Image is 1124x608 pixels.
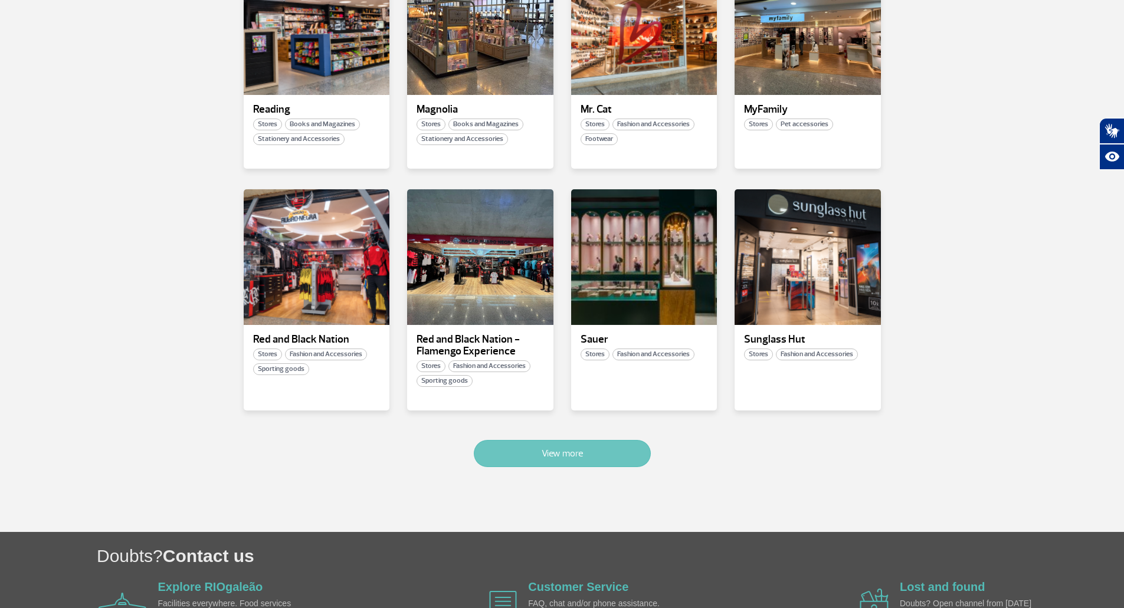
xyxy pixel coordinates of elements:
[421,361,441,370] font: Stores
[453,361,526,370] font: Fashion and Accessories
[253,333,349,346] font: Red and Black Nation
[542,448,583,459] font: View more
[744,103,788,116] font: MyFamily
[744,333,805,346] font: Sunglass Hut
[585,120,605,129] font: Stores
[585,134,613,143] font: Footwear
[781,120,828,129] font: Pet accessories
[1099,118,1124,170] div: Hand Talk accessibility plugin.
[421,134,503,143] font: Stationery and Accessories
[581,103,612,116] font: Mr. Cat
[258,134,340,143] font: Stationery and Accessories
[453,120,519,129] font: Books and Magazines
[528,599,660,608] font: FAQ, chat and/or phone assistance.
[158,580,263,593] a: Explore RIOgaleão
[781,350,853,359] font: Fashion and Accessories
[585,350,605,359] font: Stores
[749,120,768,129] font: Stores
[617,120,690,129] font: Fashion and Accessories
[163,546,254,566] font: Contact us
[528,580,628,593] a: Customer Service
[290,350,362,359] font: Fashion and Accessories
[258,364,304,373] font: Sporting goods
[749,350,768,359] font: Stores
[258,350,277,359] font: Stores
[97,546,163,566] font: Doubts?
[417,333,520,358] font: Red and Black Nation - Flamengo Experience
[253,103,290,116] font: Reading
[421,376,468,385] font: Sporting goods
[617,350,690,359] font: Fashion and Accessories
[1099,118,1124,144] button: Open sign language translator.
[421,120,441,129] font: Stores
[474,440,651,467] button: View more
[1099,144,1124,170] button: Open assistive resources.
[900,580,985,593] a: Lost and found
[290,120,355,129] font: Books and Magazines
[581,333,608,346] font: Sauer
[258,120,277,129] font: Stores
[417,103,458,116] font: Magnolia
